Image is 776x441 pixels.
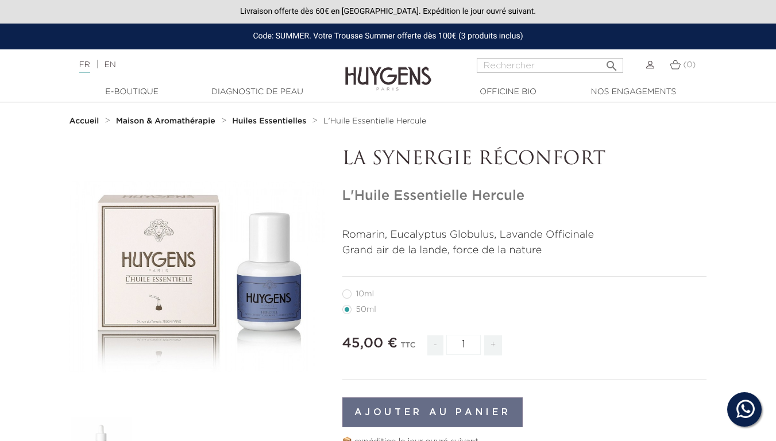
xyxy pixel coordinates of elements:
[576,86,691,98] a: Nos engagements
[400,333,415,364] div: TTC
[74,58,315,72] div: |
[605,56,619,69] i: 
[477,58,623,73] input: Rechercher
[427,335,443,355] span: -
[116,117,215,125] strong: Maison & Aromathérapie
[484,335,503,355] span: +
[232,117,309,126] a: Huiles Essentielles
[345,48,431,92] img: Huygens
[342,289,388,299] label: 10ml
[451,86,566,98] a: Officine Bio
[683,61,696,69] span: (0)
[79,61,90,73] a: FR
[342,227,707,243] p: Romarin, Eucalyptus Globulus, Lavande Officinale
[323,117,426,126] a: L'Huile Essentielle Hercule
[342,243,707,258] p: Grand air de la lande, force de la nature
[601,55,622,70] button: 
[342,305,390,314] label: 50ml
[70,117,99,125] strong: Accueil
[342,397,523,427] button: Ajouter au panier
[70,117,102,126] a: Accueil
[116,117,218,126] a: Maison & Aromathérapie
[232,117,306,125] strong: Huiles Essentielles
[342,188,707,204] h1: L'Huile Essentielle Hercule
[104,61,115,69] a: EN
[200,86,315,98] a: Diagnostic de peau
[323,117,426,125] span: L'Huile Essentielle Hercule
[446,335,481,355] input: Quantité
[342,336,397,350] span: 45,00 €
[342,149,707,171] p: LA SYNERGIE RÉCONFORT
[75,86,190,98] a: E-Boutique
